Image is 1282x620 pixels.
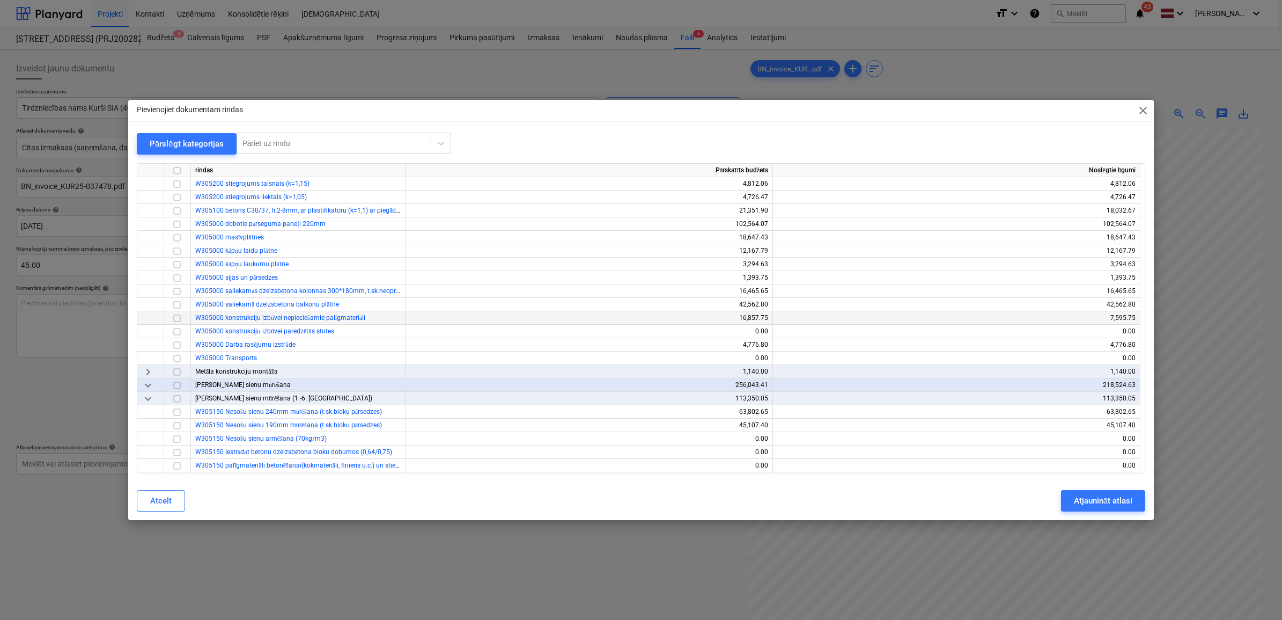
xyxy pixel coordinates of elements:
div: 0.00 [410,432,768,446]
div: Noslēgtie līgumi [773,164,1140,177]
span: Metāla konstrukciju montāža [195,368,278,375]
a: W305150 palīgmateriāli betonēšanai(kokmateriāli, finieris u.c.) un stiegrošanai(distanceri, stiep... [195,462,490,469]
div: 218,524.63 [777,378,1136,392]
div: 0.00 [410,446,768,459]
div: 800.00 [410,472,768,486]
a: W305000 masīvplātnes [195,234,264,241]
a: W305000 Transports [195,354,257,362]
div: 0.00 [777,325,1136,338]
div: 0.00 [777,459,1136,472]
div: 12,167.79 [410,244,768,258]
button: Atjaunināt atlasi [1061,490,1145,512]
div: 102,564.07 [410,217,768,231]
a: W305150 Nesošu sienu 240mm mūrēšana (t.sk.bloku pārsedzes) [195,408,382,415]
div: 4,776.80 [777,338,1136,352]
a: W305000 dobotie pārseguma paneļi 220mm [195,220,326,228]
div: 16,465.65 [777,285,1136,298]
a: W305150 Nesošu sienu 190mm mūrēšana (t.sk.bloku pārsedzes) [195,421,382,429]
div: 4,726.47 [410,191,768,204]
div: 7,595.75 [777,311,1136,325]
div: 18,032.67 [777,204,1136,217]
a: W305000 saliekamā dzelzsbetona balkonu plātne [195,301,339,308]
div: Atjaunināt atlasi [1074,494,1132,508]
div: 256,043.41 [410,378,768,392]
div: 0.00 [410,352,768,365]
div: 21,351.90 [410,204,768,217]
a: W305000 saliekamās dzelzsbetona kolonnas 300*180mm, t.sk.neoprēna starplikas [195,287,437,295]
a: W305150 Iestrādāt betonu dzelzsbetona bloku dobumos (0,64/0,75) [195,448,392,456]
div: 102,564.07 [777,217,1136,231]
div: 63,802.65 [777,405,1136,419]
div: rindas [191,164,406,177]
div: 0.00 [777,432,1136,446]
span: Nesošo sienu mūrēšana (1.-6. stāvs) [195,395,372,402]
div: 3,294.63 [410,258,768,271]
a: W305000 Darba rasējumu izstrāde [195,341,296,348]
a: W305200 stiegrojums liektais (k=1,05) [195,193,307,201]
div: 0.00 [777,352,1136,365]
span: keyboard_arrow_right [142,365,154,378]
span: Nesošo sienu mūrēšana [195,381,291,389]
a: W305000 sijas un pārsedzes [195,274,278,281]
div: 63,802.65 [410,405,768,419]
div: 113,350.05 [777,392,1136,405]
a: W305000 kāpņu laukumu plātne [195,260,289,268]
a: W305150 Nesošu sienu armēšana (70kg/m3) [195,435,327,442]
div: 1,393.75 [410,271,768,285]
div: 3,294.63 [777,258,1136,271]
div: Atcelt [150,494,172,508]
a: W305000 konstrukciju izbūvei nepieciešamie palīgmateriāli [195,314,365,322]
span: close [1137,104,1150,117]
div: 42,562.80 [777,298,1136,311]
div: 0.00 [777,446,1136,459]
div: 800.00 [777,472,1136,486]
div: 1,393.75 [777,271,1136,285]
div: 4,812.06 [410,177,768,191]
div: 18,647.43 [410,231,768,244]
div: 1,140.00 [777,365,1136,378]
a: W305200 stiegrojums taisnais (k=1,15) [195,180,310,187]
div: 4,726.47 [777,191,1136,204]
div: 45,107.40 [777,419,1136,432]
button: Atcelt [137,490,185,512]
div: 16,465.65 [410,285,768,298]
a: W305100 betons C30/37, fr.2-8mm, ar plastifikatoru (k=1,1) ar piegādi un sūknēšanu [195,207,438,214]
div: 12,167.79 [777,244,1136,258]
p: Pievienojiet dokumentam rindas [137,104,243,115]
div: 0.00 [410,459,768,472]
div: 0.00 [410,325,768,338]
button: Pārslēgt kategorijas [137,133,237,155]
div: 4,812.06 [777,177,1136,191]
div: 1,140.00 [410,365,768,378]
a: W305000 konstrukciju izbūvei paredzētās stutes [195,327,334,335]
div: Pārslēgt kategorijas [150,137,224,151]
span: keyboard_arrow_down [142,392,154,405]
div: Pārskatīts budžets [406,164,773,177]
div: 113,350.05 [410,392,768,405]
div: 4,776.80 [410,338,768,352]
a: W305000 kāpņu laidu plātne [195,247,277,254]
div: 42,562.80 [410,298,768,311]
div: 45,107.40 [410,419,768,432]
span: keyboard_arrow_down [142,378,154,391]
div: 16,857.75 [410,311,768,325]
